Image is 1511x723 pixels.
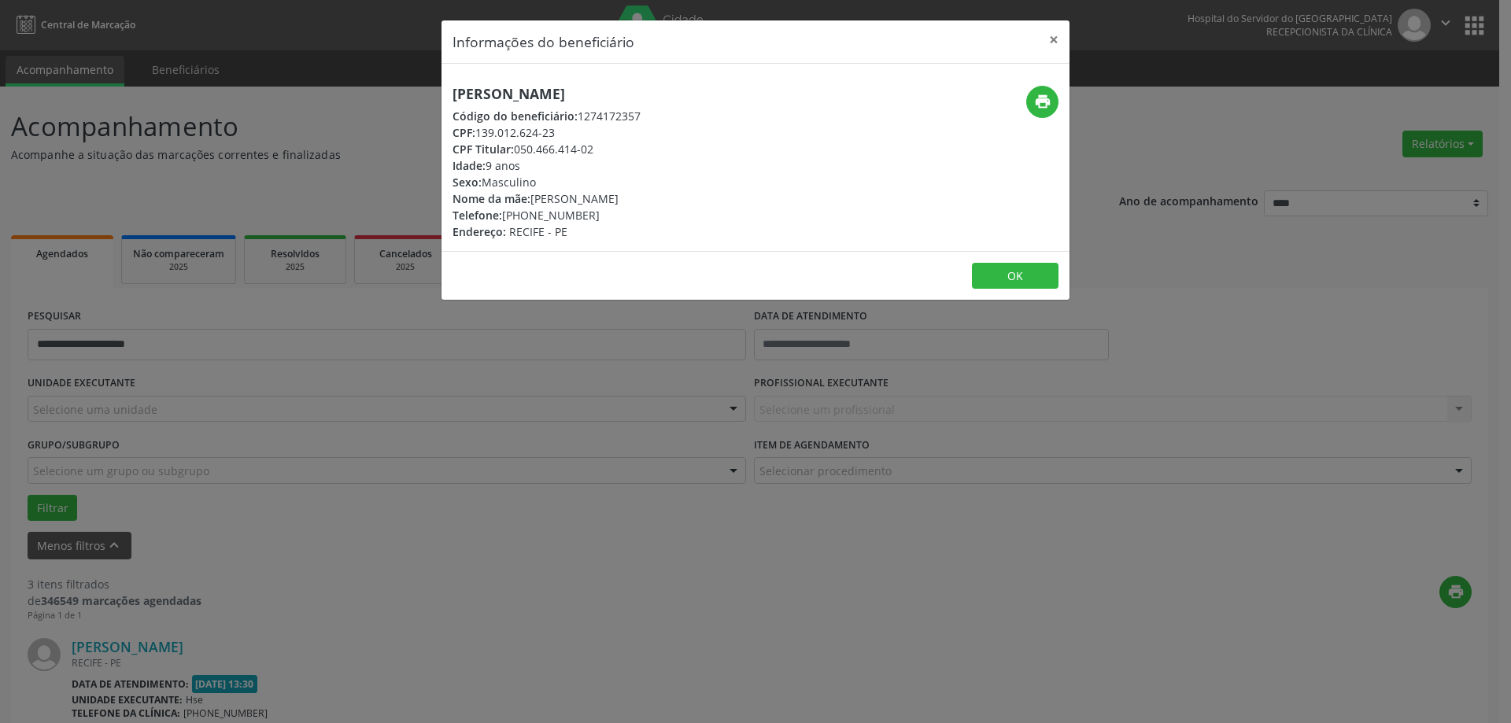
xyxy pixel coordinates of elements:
span: Nome da mãe: [453,191,530,206]
div: [PERSON_NAME] [453,190,641,207]
span: Endereço: [453,224,506,239]
button: print [1026,86,1058,118]
h5: [PERSON_NAME] [453,86,641,102]
div: 9 anos [453,157,641,174]
span: CPF: [453,125,475,140]
span: CPF Titular: [453,142,514,157]
div: 1274172357 [453,108,641,124]
span: Sexo: [453,175,482,190]
div: 139.012.624-23 [453,124,641,141]
span: Código do beneficiário: [453,109,578,124]
div: 050.466.414-02 [453,141,641,157]
span: Idade: [453,158,486,173]
div: [PHONE_NUMBER] [453,207,641,223]
span: RECIFE - PE [509,224,567,239]
span: Telefone: [453,208,502,223]
button: Close [1038,20,1070,59]
button: OK [972,263,1058,290]
i: print [1034,93,1051,110]
h5: Informações do beneficiário [453,31,634,52]
div: Masculino [453,174,641,190]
